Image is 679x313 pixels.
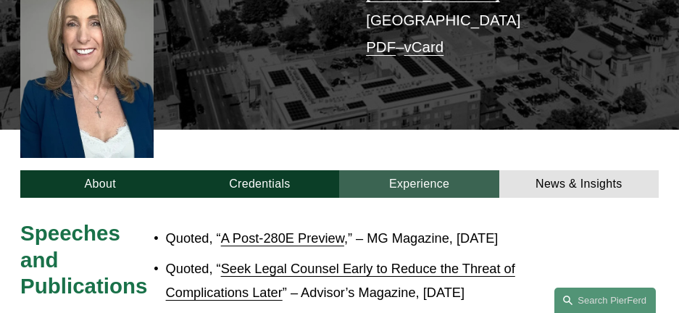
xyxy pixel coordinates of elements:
a: PDF [366,38,396,55]
a: Seek Legal Counsel Early to Reduce the Threat of Complications Later [166,261,515,300]
a: About [20,170,180,198]
a: Experience [339,170,499,198]
p: Quoted, “ ,” – MG Magazine, [DATE] [166,227,579,251]
a: News & Insights [499,170,659,198]
a: Search this site [554,288,656,313]
span: Speeches and Publications [20,221,147,298]
a: Credentials [180,170,339,198]
a: vCard [404,38,444,55]
a: A Post-280E Preview [221,230,344,246]
p: Quoted, “ ” – Advisor’s Magazine, [DATE] [166,257,579,305]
